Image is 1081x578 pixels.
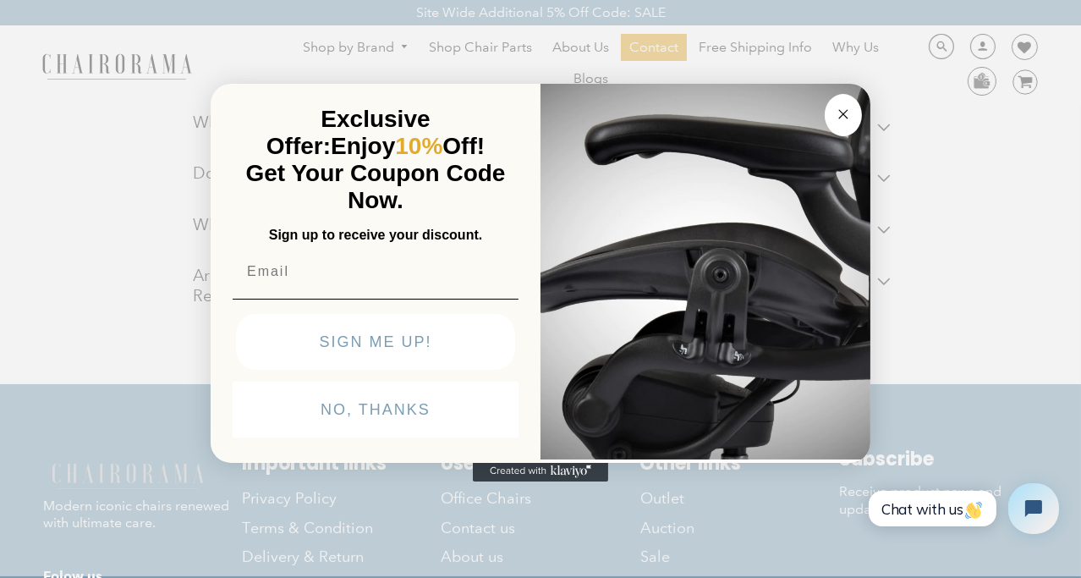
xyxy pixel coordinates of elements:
img: underline [233,299,519,300]
span: Sign up to receive your discount. [269,228,482,242]
iframe: Tidio Chat [850,469,1073,548]
button: Close dialog [825,94,862,136]
button: NO, THANKS [233,382,519,438]
a: Created with Klaviyo - opens in a new tab [473,461,608,482]
button: SIGN ME UP! [236,314,515,370]
input: Email [233,255,519,289]
span: Get Your Coupon Code Now. [246,160,506,213]
img: 92d77583-a095-41f6-84e7-858462e0427a.jpeg [540,80,870,460]
span: Enjoy Off! [331,133,485,159]
span: 10% [395,133,442,159]
span: Exclusive Offer: [266,106,431,159]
